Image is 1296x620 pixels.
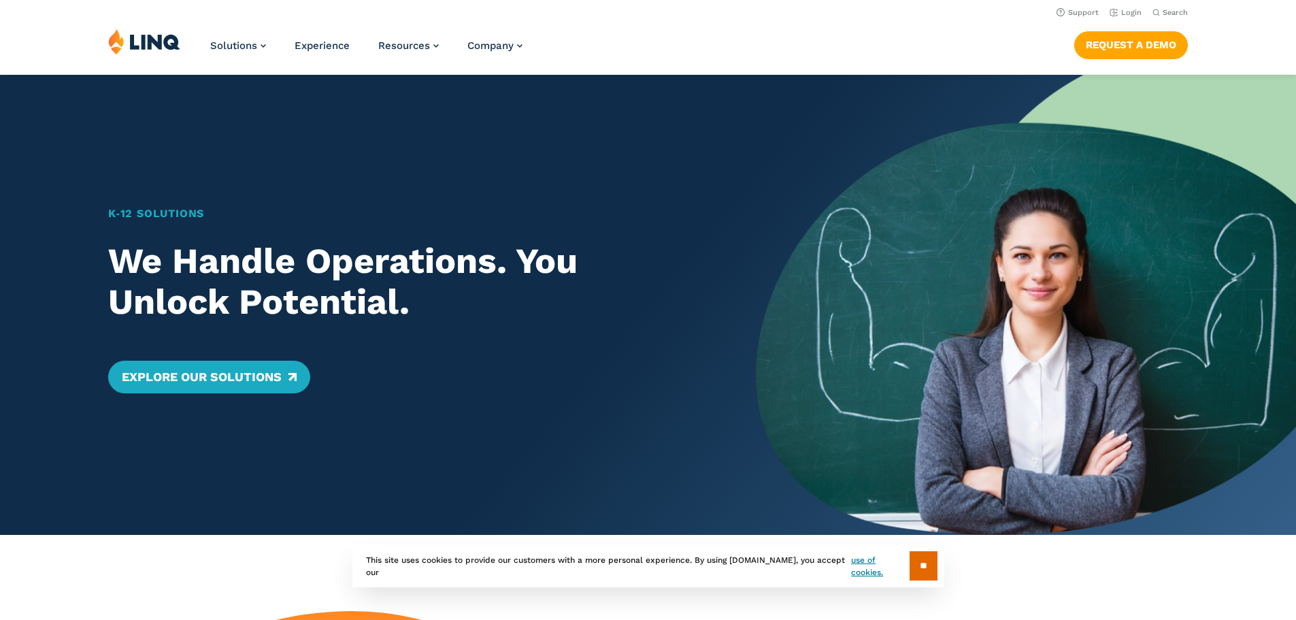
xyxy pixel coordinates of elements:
[467,39,514,52] span: Company
[1152,7,1188,18] button: Open Search Bar
[210,39,257,52] span: Solutions
[352,544,944,587] div: This site uses cookies to provide our customers with a more personal experience. By using [DOMAIN...
[1110,8,1142,17] a: Login
[210,39,266,52] a: Solutions
[108,206,703,222] h1: K‑12 Solutions
[851,554,909,578] a: use of cookies.
[378,39,430,52] span: Resources
[1074,31,1188,59] a: Request a Demo
[1163,8,1188,17] span: Search
[467,39,522,52] a: Company
[378,39,439,52] a: Resources
[1074,29,1188,59] nav: Button Navigation
[108,361,310,393] a: Explore Our Solutions
[756,75,1296,535] img: Home Banner
[108,241,703,323] h2: We Handle Operations. You Unlock Potential.
[210,29,522,74] nav: Primary Navigation
[108,29,180,54] img: LINQ | K‑12 Software
[1057,8,1099,17] a: Support
[295,39,350,52] a: Experience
